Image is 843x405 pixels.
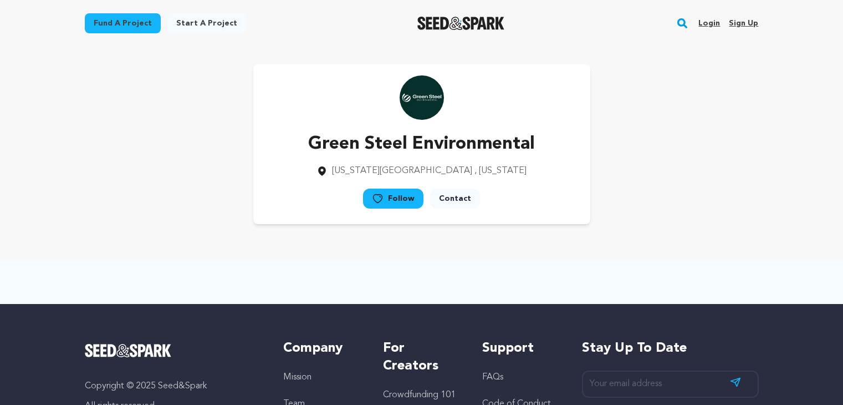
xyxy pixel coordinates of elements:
a: Seed&Spark Homepage [85,344,262,357]
img: https://seedandspark-static.s3.us-east-2.amazonaws.com/images/User/002/316/723/medium/7e8ccbc20cb... [400,75,444,120]
a: Seed&Spark Homepage [417,17,504,30]
a: Follow [363,189,423,209]
a: Sign up [729,14,758,32]
p: Green Steel Environmental [308,131,535,158]
span: [US_STATE][GEOGRAPHIC_DATA] [332,166,472,175]
img: Seed&Spark Logo [85,344,172,357]
p: Copyright © 2025 Seed&Spark [85,379,262,393]
a: Start a project [167,13,246,33]
a: Crowdfunding 101 [383,391,456,399]
span: , [US_STATE] [474,166,527,175]
h5: Stay up to date [582,340,759,357]
a: Contact [430,189,480,209]
a: Mission [283,373,311,382]
h5: Support [482,340,559,357]
img: Seed&Spark Logo Dark Mode [417,17,504,30]
h5: Company [283,340,360,357]
input: Your email address [582,371,759,398]
a: Login [698,14,720,32]
h5: For Creators [383,340,460,375]
a: Fund a project [85,13,161,33]
a: FAQs [482,373,503,382]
